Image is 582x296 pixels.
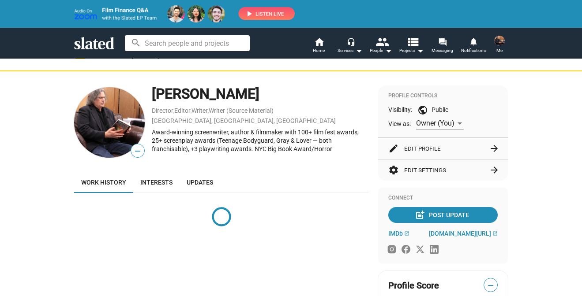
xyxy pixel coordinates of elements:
input: Search people and projects [125,35,250,51]
mat-icon: post_add [415,210,425,220]
div: Profile Controls [388,92,498,100]
a: Messaging [427,37,458,56]
button: People [365,37,396,56]
mat-icon: arrow_forward [489,165,499,175]
span: Me [496,45,503,56]
a: Writer [191,107,208,114]
mat-icon: people [375,35,388,48]
span: Home [313,45,325,56]
img: JZ Murdock [494,36,505,46]
mat-icon: view_list [406,35,419,48]
img: promo-live-zoom-ep-team4.png [74,5,295,22]
a: Editor [174,107,191,114]
div: Connect [388,195,498,202]
a: Director [152,107,173,114]
span: Work history [81,179,126,186]
a: Interests [133,172,180,193]
mat-icon: arrow_drop_down [353,45,364,56]
a: Notifications [458,37,489,56]
mat-icon: settings [388,165,399,175]
button: Projects [396,37,427,56]
mat-icon: notifications [469,37,477,46]
button: Edit Settings [388,159,498,181]
mat-icon: edit [388,143,399,154]
mat-icon: home [314,37,324,47]
mat-icon: arrow_forward [489,143,499,154]
span: Messaging [432,45,453,56]
mat-icon: open_in_new [492,231,498,236]
a: IMDb [388,230,409,237]
div: Post Update [417,207,469,223]
mat-icon: forum [438,38,447,46]
a: [GEOGRAPHIC_DATA], [GEOGRAPHIC_DATA], [GEOGRAPHIC_DATA] [152,117,336,124]
span: , [208,109,209,114]
a: Writer (Source Material) [209,107,274,114]
mat-icon: public [417,105,428,115]
span: View as: [388,120,411,128]
span: — [484,280,497,291]
a: [DOMAIN_NAME][URL] [429,230,498,237]
div: People [370,45,392,56]
span: IMDb [388,230,403,237]
div: Visibility: Public [388,105,498,115]
button: JZ MurdockMe [489,34,510,57]
span: Profile Score [388,280,439,292]
mat-icon: headset_mic [347,37,355,45]
button: Edit Profile [388,138,498,159]
mat-icon: arrow_drop_down [415,45,425,56]
mat-icon: open_in_new [404,231,409,236]
div: [PERSON_NAME] [152,85,369,104]
a: Home [304,37,334,56]
span: Projects [399,45,424,56]
mat-icon: arrow_drop_down [383,45,394,56]
a: Work history [74,172,133,193]
button: Services [334,37,365,56]
img: JZ Murdock [74,87,145,158]
a: Updates [180,172,220,193]
div: Award-winning screenwriter, author & filmmaker with 100+ film fest awards, 25+ screenplay awards ... [152,128,369,153]
span: — [131,145,144,157]
span: Updates [187,179,213,186]
span: Owner (You) [416,119,454,127]
span: Interests [140,179,173,186]
div: Services [338,45,362,56]
button: Post Update [388,207,498,223]
span: , [173,109,174,114]
span: Notifications [461,45,486,56]
span: [DOMAIN_NAME][URL] [429,230,491,237]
